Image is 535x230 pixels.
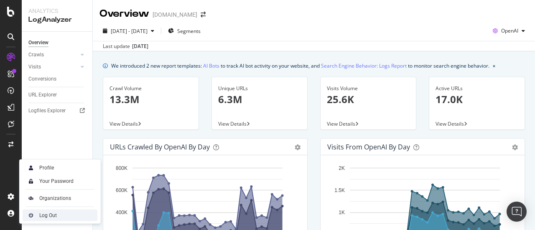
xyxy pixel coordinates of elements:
[111,28,148,35] span: [DATE] - [DATE]
[26,210,36,220] img: prfnF3csMXgAAAABJRU5ErkJggg==
[26,176,36,186] img: tUVSALn78D46LlpAY8klYZqgKwTuBm2K29c6p1XQNDCsM0DgKSSoAXXevcAwljcHBINEg0LrUEktgcYYD5sVUphq1JigPmkfB...
[110,85,192,92] div: Crawl Volume
[339,165,345,171] text: 2K
[177,28,201,35] span: Segments
[436,120,464,127] span: View Details
[28,7,86,15] div: Analytics
[327,120,355,127] span: View Details
[110,143,210,151] div: URLs Crawled by OpenAI by day
[28,63,78,71] a: Visits
[28,15,86,25] div: LogAnalyzer
[28,51,78,59] a: Crawls
[28,75,87,83] a: Conversions
[111,61,489,70] div: We introduced 2 new report templates: to track AI bot activity on your website, and to monitor se...
[39,164,54,171] div: Profile
[436,92,518,106] p: 17.0K
[28,51,44,59] div: Crawls
[28,106,66,115] div: Logfiles Explorer
[489,24,528,38] button: OpenAI
[103,43,148,50] div: Last update
[28,63,41,71] div: Visits
[507,202,527,222] div: Open Intercom Messenger
[26,163,36,173] img: Xx2yTbCeVcdxHMdxHOc+8gctb42vCocUYgAAAABJRU5ErkJggg==
[218,92,301,106] p: 6.3M
[512,144,518,150] div: gear
[23,210,97,221] a: Log Out
[28,91,57,99] div: URL Explorer
[28,38,87,47] a: Overview
[99,24,158,38] button: [DATE] - [DATE]
[165,24,204,38] button: Segments
[28,38,48,47] div: Overview
[23,162,97,174] a: Profile
[103,61,525,70] div: info banner
[218,85,301,92] div: Unique URLs
[334,187,345,193] text: 1.5K
[321,61,407,70] a: Search Engine Behavior: Logs Report
[116,210,127,215] text: 400K
[327,85,410,92] div: Visits Volume
[39,212,57,219] div: Log Out
[327,143,410,151] div: Visits from OpenAI by day
[436,85,518,92] div: Active URLs
[327,92,410,106] p: 25.6K
[99,7,149,21] div: Overview
[203,61,219,70] a: AI Bots
[28,106,87,115] a: Logfiles Explorer
[23,192,97,204] a: Organizations
[339,210,345,215] text: 1K
[132,43,148,50] div: [DATE]
[295,144,301,150] div: gear
[501,27,518,34] span: OpenAI
[26,193,36,203] img: AtrBVVRoAgWaAAAAAElFTkSuQmCC
[23,175,97,187] a: Your Password
[491,60,497,72] button: close banner
[153,10,197,19] div: [DOMAIN_NAME]
[28,75,56,83] div: Conversions
[28,91,87,99] a: URL Explorer
[201,12,206,18] div: arrow-right-arrow-left
[39,195,71,202] div: Organizations
[110,120,138,127] span: View Details
[110,92,192,106] p: 13.3M
[39,178,74,185] div: Your Password
[116,165,127,171] text: 800K
[218,120,247,127] span: View Details
[116,187,127,193] text: 600K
